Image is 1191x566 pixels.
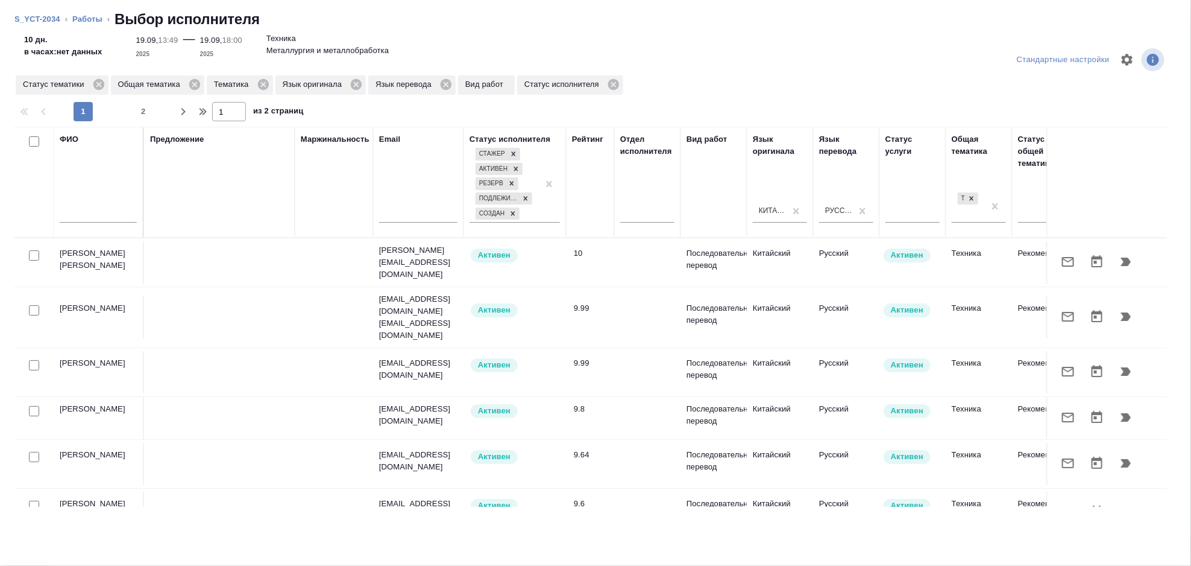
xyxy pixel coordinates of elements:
[524,78,603,91] p: Статус исполнителя
[813,351,879,393] td: Русский
[379,133,400,145] div: Email
[747,296,813,339] td: Китайский
[1054,247,1083,276] button: Отправить предложение о работе
[470,449,560,465] div: Рядовой исполнитель: назначай с учетом рейтинга
[14,10,1177,29] nav: breadcrumb
[470,133,550,145] div: Статус исполнителя
[1054,357,1083,386] button: Отправить предложение о работе
[65,13,68,25] li: ‹
[54,492,144,534] td: [PERSON_NAME]
[470,357,560,374] div: Рядовой исполнитель: назначай с учетом рейтинга
[478,249,511,261] p: Активен
[474,176,520,191] div: Стажер, Активен, Резерв, Подлежит внедрению, Создан
[946,397,1012,439] td: Техника
[747,351,813,393] td: Китайский
[946,241,1012,284] td: Техника
[474,191,533,206] div: Стажер, Активен, Резерв, Подлежит внедрению, Создан
[1142,48,1167,71] span: Посмотреть информацию
[478,500,511,512] p: Активен
[1054,403,1083,432] button: Отправить предложение о работе
[470,498,560,514] div: Рядовой исполнитель: назначай с учетом рейтинга
[952,133,1006,157] div: Общая тематика
[574,403,608,415] div: 9.8
[891,249,923,261] p: Активен
[747,241,813,284] td: Китайский
[16,75,108,95] div: Статус тематики
[1113,45,1142,74] span: Настроить таблицу
[54,241,144,284] td: [PERSON_NAME] [PERSON_NAME]
[1054,302,1083,331] button: Отправить предложение о работе
[29,360,39,370] input: Выбери исполнителей, чтобы отправить приглашение на работу
[1054,498,1083,527] button: Отправить предложение о работе
[1083,247,1111,276] button: Открыть календарь загрузки
[465,78,508,91] p: Вид работ
[1111,302,1140,331] button: Продолжить
[474,162,524,177] div: Стажер, Активен, Резерв, Подлежит внедрению, Создан
[470,403,560,419] div: Рядовой исполнитель: назначай с учетом рейтинга
[200,36,222,45] p: 19.09,
[134,102,153,121] button: 2
[379,403,457,427] p: [EMAIL_ADDRESS][DOMAIN_NAME]
[107,13,110,25] li: ‹
[1083,357,1111,386] button: Открыть календарь загрузки
[1111,498,1140,527] button: Продолжить
[470,247,560,264] div: Рядовой исполнитель: назначай с учетом рейтинга
[891,405,923,417] p: Активен
[253,104,304,121] span: из 2 страниц
[115,10,260,29] h2: Выбор исполнителя
[54,296,144,339] td: [PERSON_NAME]
[29,250,39,261] input: Выбери исполнителей, чтобы отправить приглашение на работу
[687,133,727,145] div: Вид работ
[476,192,519,205] div: Подлежит внедрению
[29,452,39,462] input: Выбери исполнителей, чтобы отправить приглашение на работу
[476,148,507,161] div: Стажер
[214,78,253,91] p: Тематика
[478,359,511,371] p: Активен
[379,293,457,317] p: [EMAIL_ADDRESS][DOMAIN_NAME]
[29,501,39,511] input: Выбери исполнителей, чтобы отправить приглашение на работу
[574,498,608,510] div: 9.6
[283,78,347,91] p: Язык оригинала
[1054,449,1083,478] button: Отправить предложение о работе
[29,406,39,416] input: Выбери исполнителей, чтобы отправить приглашение на работу
[891,451,923,463] p: Активен
[54,443,144,485] td: [PERSON_NAME]
[1083,498,1111,527] button: Открыть календарь загрузки
[572,133,603,145] div: Рейтинг
[24,34,102,46] p: 10 дн.
[687,403,741,427] p: Последовательный перевод
[813,397,879,439] td: Русский
[1111,403,1140,432] button: Продолжить
[687,449,741,473] p: Последовательный перевод
[266,33,296,45] p: Техника
[574,357,608,369] div: 9.99
[379,244,457,281] p: [PERSON_NAME][EMAIL_ADDRESS][DOMAIN_NAME]
[23,78,89,91] p: Статус тематики
[54,397,144,439] td: [PERSON_NAME]
[379,317,457,342] p: [EMAIL_ADDRESS][DOMAIN_NAME]
[136,36,159,45] p: 19.09,
[150,133,204,145] div: Предложение
[1083,403,1111,432] button: Открыть календарь загрузки
[574,302,608,314] div: 9.99
[687,302,741,326] p: Последовательный перевод
[1012,351,1078,393] td: Рекомендован
[747,397,813,439] td: Китайский
[301,133,369,145] div: Маржинальность
[476,177,505,190] div: Резерв
[134,106,153,118] span: 2
[946,351,1012,393] td: Техника
[60,133,78,145] div: ФИО
[470,302,560,319] div: Рядовой исполнитель: назначай с учетом рейтинга
[687,498,741,522] p: Последовательный перевод
[1083,449,1111,478] button: Открыть календарь загрузки
[1012,443,1078,485] td: Рекомендован
[54,351,144,393] td: [PERSON_NAME]
[111,75,204,95] div: Общая тематика
[476,163,509,176] div: Активен
[891,500,923,512] p: Активен
[158,36,178,45] p: 13:49
[379,449,457,473] p: [EMAIL_ADDRESS][DOMAIN_NAME]
[813,492,879,534] td: Русский
[1012,241,1078,284] td: Рекомендован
